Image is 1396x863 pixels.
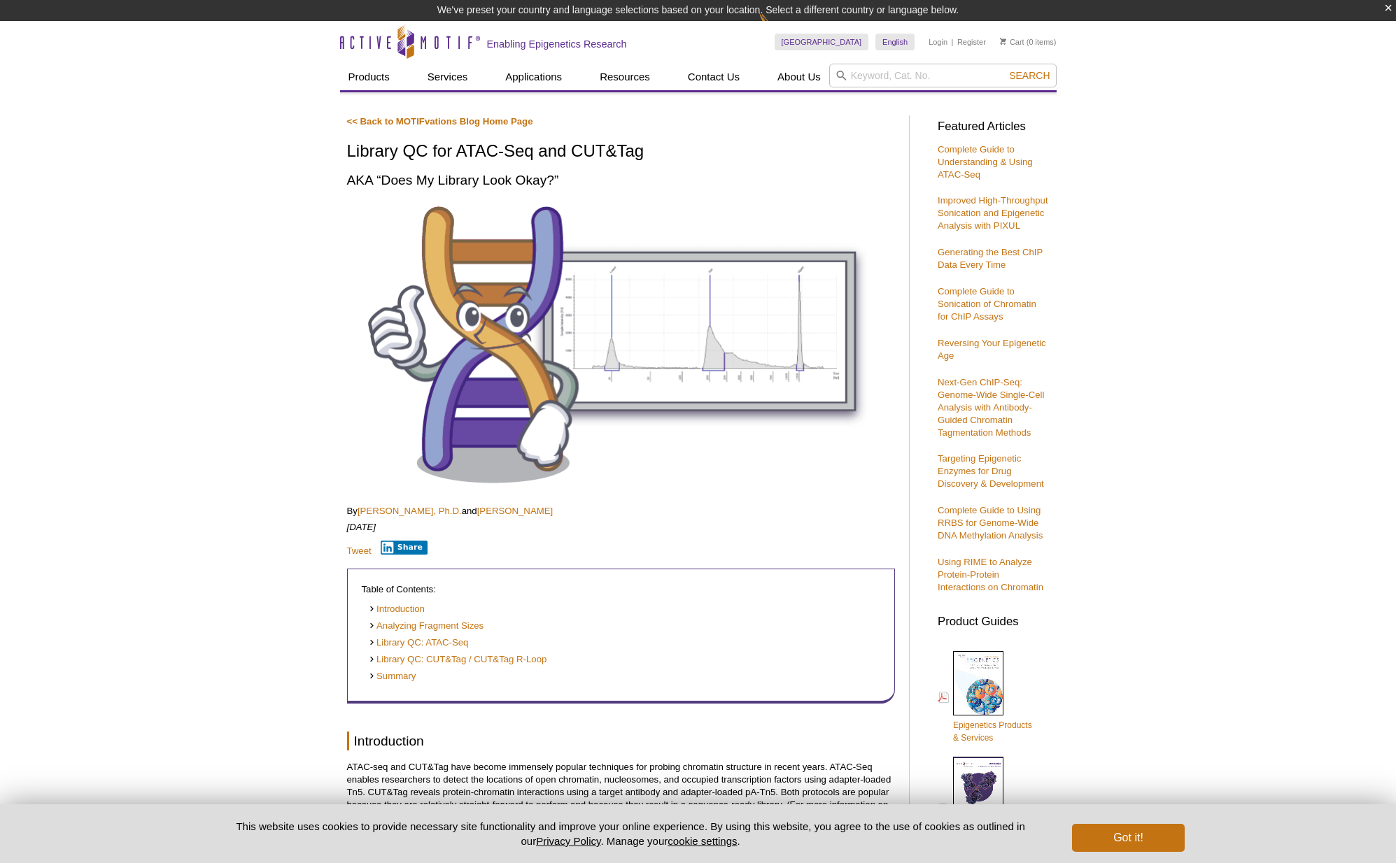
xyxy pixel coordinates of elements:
a: Register [957,37,986,47]
a: [PERSON_NAME] [477,506,553,516]
a: About Us [769,64,829,90]
h3: Product Guides [938,608,1050,628]
a: Next-Gen ChIP-Seq: Genome-Wide Single-Cell Analysis with Antibody-Guided Chromatin Tagmentation M... [938,377,1044,438]
a: Tweet [347,545,372,556]
a: Applications [497,64,570,90]
a: Services [419,64,477,90]
a: Reversing Your Epigenetic Age [938,338,1046,361]
a: Summary [369,670,416,683]
img: Library QC for ATAC-Seq and CUT&Tag [347,200,895,489]
a: Resources [591,64,658,90]
h2: Introduction [347,732,895,750]
a: Generating the Best ChIP Data Every Time [938,247,1043,270]
p: Table of Contents: [362,583,880,596]
a: Complete Guide to Sonication of Chromatin for ChIP Assays [938,286,1036,322]
a: << Back to MOTIFvations Blog Home Page [347,116,533,127]
button: cookie settings [668,835,737,847]
a: Targeting Epigenetic Enzymes for Drug Discovery & Development [938,453,1044,489]
p: This website uses cookies to provide necessary site functionality and improve your online experie... [212,819,1050,848]
a: Analyzing Fragment Sizes [369,620,484,633]
span: Search [1009,70,1050,81]
h2: Enabling Epigenetics Research [487,38,627,50]
input: Keyword, Cat. No. [829,64,1057,87]
a: [GEOGRAPHIC_DATA] [775,34,869,50]
a: Privacy Policy [536,835,600,847]
a: English [875,34,915,50]
a: Complete Guide to Using RRBS for Genome-Wide DNA Methylation Analysis [938,505,1043,541]
a: Library QC: CUT&Tag / CUT&Tag R-Loop [369,653,547,666]
button: Share [381,541,428,555]
li: (0 items) [1000,34,1057,50]
a: [PERSON_NAME], Ph.D. [358,506,462,516]
h2: AKA “Does My Library Look Okay?” [347,171,895,190]
img: Epi_brochure_140604_cover_web_70x200 [953,651,1003,715]
button: Got it! [1072,824,1184,852]
img: Change Here [759,10,796,43]
li: | [952,34,954,50]
span: Epigenetics Products & Services [953,720,1032,743]
a: Library QC: ATAC-Seq [369,636,469,650]
h1: Library QC for ATAC-Seq and CUT&Tag [347,142,895,162]
a: Contact Us [679,64,748,90]
a: Using RIME to Analyze Protein-Protein Interactions on Chromatin [938,557,1043,592]
a: Cart [1000,37,1024,47]
a: Products [340,64,398,90]
button: Search [1005,69,1054,82]
a: Complete Guide to Understanding & Using ATAC-Seq [938,144,1033,180]
img: Abs_epi_2015_cover_web_70x200 [953,757,1003,821]
a: Login [929,37,947,47]
img: Your Cart [1000,38,1006,45]
p: By and [347,505,895,518]
a: Epigenetics Products& Services [938,650,1032,746]
h3: Featured Articles [938,121,1050,133]
a: Introduction [369,603,425,616]
p: ATAC-seq and CUT&Tag have become immensely popular techniques for probing chromatin structure in ... [347,761,895,836]
a: Improved High-Throughput Sonication and Epigenetic Analysis with PIXUL [938,195,1048,231]
em: [DATE] [347,522,376,532]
